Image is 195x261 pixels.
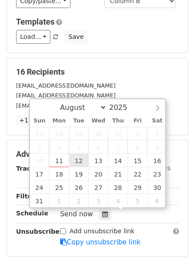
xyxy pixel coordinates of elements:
span: July 27, 2025 [30,127,50,140]
span: August 15, 2025 [128,154,147,167]
span: August 5, 2025 [69,140,88,154]
span: July 29, 2025 [69,127,88,140]
small: [EMAIL_ADDRESS][DOMAIN_NAME] [16,102,116,109]
span: August 8, 2025 [128,140,147,154]
span: August 13, 2025 [88,154,108,167]
span: August 26, 2025 [69,181,88,194]
span: August 11, 2025 [49,154,69,167]
span: August 7, 2025 [108,140,128,154]
span: September 1, 2025 [49,194,69,207]
span: July 28, 2025 [49,127,69,140]
strong: Filters [16,193,39,200]
input: Year [107,103,139,112]
strong: Schedule [16,210,48,217]
span: July 30, 2025 [88,127,108,140]
span: August 25, 2025 [49,181,69,194]
span: September 3, 2025 [88,194,108,207]
span: August 20, 2025 [88,167,108,181]
span: Thu [108,118,128,124]
span: August 9, 2025 [147,140,167,154]
span: August 31, 2025 [30,194,50,207]
a: Copy unsubscribe link [60,238,141,246]
span: Fri [128,118,147,124]
span: September 5, 2025 [128,194,147,207]
a: +13 more [16,115,54,126]
span: August 4, 2025 [49,140,69,154]
span: August 1, 2025 [128,127,147,140]
span: August 10, 2025 [30,154,50,167]
a: Load... [16,30,50,44]
small: [EMAIL_ADDRESS][DOMAIN_NAME] [16,92,116,99]
span: September 4, 2025 [108,194,128,207]
button: Save [64,30,87,44]
span: August 17, 2025 [30,167,50,181]
span: Tue [69,118,88,124]
span: September 6, 2025 [147,194,167,207]
span: August 29, 2025 [128,181,147,194]
strong: Unsubscribe [16,228,60,235]
span: Send now [60,210,93,218]
span: August 2, 2025 [147,127,167,140]
span: August 14, 2025 [108,154,128,167]
iframe: Chat Widget [150,218,195,261]
label: Add unsubscribe link [70,227,135,236]
a: Templates [16,17,54,26]
span: Wed [88,118,108,124]
span: Sun [30,118,50,124]
strong: Tracking [16,165,46,172]
small: [EMAIL_ADDRESS][DOMAIN_NAME] [16,82,116,89]
span: August 21, 2025 [108,167,128,181]
span: August 22, 2025 [128,167,147,181]
span: August 27, 2025 [88,181,108,194]
span: September 2, 2025 [69,194,88,207]
span: Sat [147,118,167,124]
span: August 18, 2025 [49,167,69,181]
h5: 16 Recipients [16,67,179,77]
span: August 19, 2025 [69,167,88,181]
span: August 30, 2025 [147,181,167,194]
h5: Advanced [16,149,179,159]
span: August 16, 2025 [147,154,167,167]
span: August 24, 2025 [30,181,50,194]
span: Mon [49,118,69,124]
span: July 31, 2025 [108,127,128,140]
span: August 23, 2025 [147,167,167,181]
span: August 6, 2025 [88,140,108,154]
span: August 28, 2025 [108,181,128,194]
span: August 3, 2025 [30,140,50,154]
span: August 12, 2025 [69,154,88,167]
